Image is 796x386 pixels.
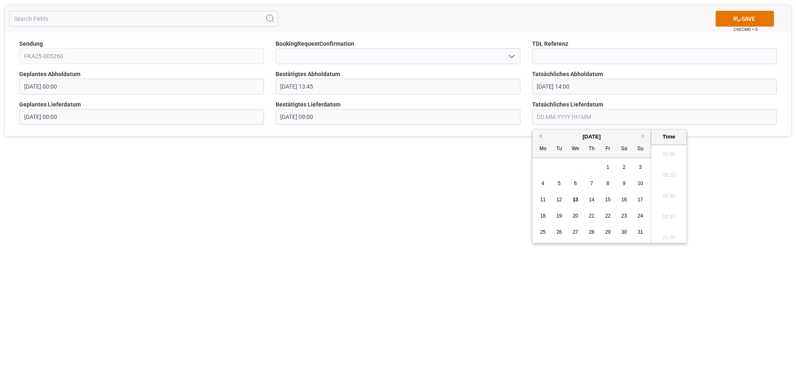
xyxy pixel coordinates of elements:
[19,100,81,109] span: Geplantes Lieferdatum
[639,164,642,170] span: 3
[554,144,565,154] div: Tu
[605,213,610,219] span: 22
[607,181,609,186] span: 8
[540,213,545,219] span: 18
[653,133,684,141] div: Time
[635,162,646,173] div: Choose Sunday, August 3rd, 2025
[538,211,548,221] div: Choose Monday, August 18th, 2025
[603,211,613,221] div: Choose Friday, August 22nd, 2025
[619,211,629,221] div: Choose Saturday, August 23rd, 2025
[603,178,613,189] div: Choose Friday, August 8th, 2025
[538,178,548,189] div: Choose Monday, August 4th, 2025
[619,227,629,238] div: Choose Saturday, August 30th, 2025
[19,70,80,79] span: Geplantes Abholdatum
[556,213,562,219] span: 19
[635,211,646,221] div: Choose Sunday, August 24th, 2025
[19,79,264,94] input: DD.MM.YYYY HH:MM
[276,100,341,109] span: Bestätigtes Lieferdatum
[603,144,613,154] div: Fr
[558,181,561,186] span: 5
[532,109,777,125] input: DD.MM.YYYY HH:MM
[587,144,597,154] div: Th
[554,178,565,189] div: Choose Tuesday, August 5th, 2025
[642,134,647,139] button: Next Month
[621,213,627,219] span: 23
[542,181,545,186] span: 4
[605,229,610,235] span: 29
[532,70,603,79] span: Tatsächliches Abholdatum
[621,197,627,203] span: 16
[734,26,758,32] span: Ctrl/CMD + S
[505,50,517,63] button: open menu
[19,40,43,48] span: Sendung
[619,195,629,205] div: Choose Saturday, August 16th, 2025
[9,11,278,27] input: Search Fields
[570,178,581,189] div: Choose Wednesday, August 6th, 2025
[635,178,646,189] div: Choose Sunday, August 10th, 2025
[590,181,593,186] span: 7
[570,144,581,154] div: We
[570,195,581,205] div: Choose Wednesday, August 13th, 2025
[554,227,565,238] div: Choose Tuesday, August 26th, 2025
[19,109,264,125] input: DD.MM.YYYY HH:MM
[623,164,626,170] span: 2
[605,197,610,203] span: 15
[532,133,651,141] div: [DATE]
[572,213,578,219] span: 20
[535,159,649,240] div: month 2025-08
[716,11,774,27] button: SAVE
[538,227,548,238] div: Choose Monday, August 25th, 2025
[619,178,629,189] div: Choose Saturday, August 9th, 2025
[603,227,613,238] div: Choose Friday, August 29th, 2025
[276,40,354,48] span: BookingRequestConfirmation
[554,195,565,205] div: Choose Tuesday, August 12th, 2025
[635,144,646,154] div: Su
[532,40,568,48] span: TDL Referenz
[537,134,542,139] button: Previous Month
[589,213,594,219] span: 21
[621,229,627,235] span: 30
[540,229,545,235] span: 25
[556,229,562,235] span: 26
[635,227,646,238] div: Choose Sunday, August 31st, 2025
[637,213,643,219] span: 24
[589,197,594,203] span: 14
[556,197,562,203] span: 12
[637,229,643,235] span: 31
[587,178,597,189] div: Choose Thursday, August 7th, 2025
[538,195,548,205] div: Choose Monday, August 11th, 2025
[570,227,581,238] div: Choose Wednesday, August 27th, 2025
[540,197,545,203] span: 11
[603,162,613,173] div: Choose Friday, August 1st, 2025
[276,79,520,94] input: DD.MM.YYYY HH:MM
[589,229,594,235] span: 28
[587,195,597,205] div: Choose Thursday, August 14th, 2025
[635,195,646,205] div: Choose Sunday, August 17th, 2025
[570,211,581,221] div: Choose Wednesday, August 20th, 2025
[572,197,578,203] span: 13
[619,162,629,173] div: Choose Saturday, August 2nd, 2025
[603,195,613,205] div: Choose Friday, August 15th, 2025
[587,211,597,221] div: Choose Thursday, August 21st, 2025
[619,144,629,154] div: Sa
[532,79,777,94] input: DD.MM.YYYY HH:MM
[637,181,643,186] span: 10
[538,144,548,154] div: Mo
[572,229,578,235] span: 27
[587,227,597,238] div: Choose Thursday, August 28th, 2025
[532,100,603,109] span: Tatsächliches Lieferdatum
[276,70,340,79] span: Bestätigtes Abholdatum
[554,211,565,221] div: Choose Tuesday, August 19th, 2025
[574,181,577,186] span: 6
[623,181,626,186] span: 9
[637,197,643,203] span: 17
[276,109,520,125] input: DD.MM.YYYY HH:MM
[607,164,609,170] span: 1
